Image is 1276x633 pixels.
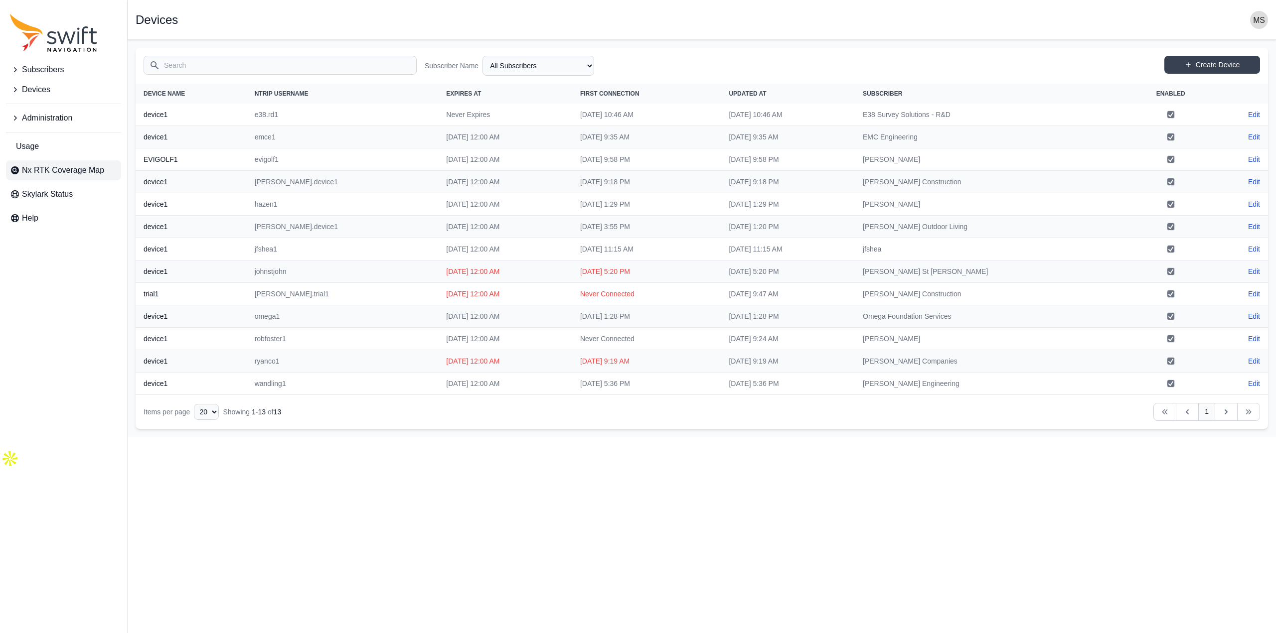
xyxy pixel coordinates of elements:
td: [DATE] 10:46 AM [572,104,721,126]
span: Usage [16,140,39,152]
th: device1 [136,373,247,395]
th: device1 [136,216,247,238]
td: omega1 [247,305,439,328]
a: Edit [1248,177,1260,187]
a: Nx RTK Coverage Map [6,160,121,180]
td: [DATE] 12:00 AM [438,148,572,171]
span: Administration [22,112,72,124]
a: Edit [1248,222,1260,232]
th: EVIGOLF1 [136,148,247,171]
input: Search [144,56,417,75]
div: Showing of [223,407,281,417]
td: [DATE] 9:19 AM [572,350,721,373]
a: Help [6,208,121,228]
td: e38.rd1 [247,104,439,126]
span: Help [22,212,38,224]
td: [DATE] 12:00 AM [438,238,572,260]
a: Skylark Status [6,184,121,204]
td: [DATE] 12:00 AM [438,305,572,328]
td: [DATE] 9:58 PM [721,148,855,171]
td: [DATE] 12:00 AM [438,216,572,238]
td: [DATE] 11:15 AM [721,238,855,260]
td: [PERSON_NAME].device1 [247,216,439,238]
a: Edit [1248,311,1260,321]
th: Enabled [1127,84,1214,104]
td: [DATE] 5:36 PM [572,373,721,395]
th: device1 [136,171,247,193]
td: [DATE] 1:29 PM [721,193,855,216]
th: device1 [136,350,247,373]
td: evigolf1 [247,148,439,171]
td: Omega Foundation Services [855,305,1127,328]
th: device1 [136,193,247,216]
td: [DATE] 10:46 AM [721,104,855,126]
a: Edit [1248,289,1260,299]
th: Subscriber [855,84,1127,104]
td: [DATE] 12:00 AM [438,283,572,305]
td: [DATE] 1:28 PM [721,305,855,328]
td: Never Expires [438,104,572,126]
th: NTRIP Username [247,84,439,104]
td: [DATE] 1:28 PM [572,305,721,328]
span: Items per page [144,408,190,416]
a: Edit [1248,244,1260,254]
a: Edit [1248,132,1260,142]
td: Never Connected [572,328,721,350]
td: johnstjohn [247,260,439,283]
td: [DATE] 12:00 AM [438,193,572,216]
td: [DATE] 1:29 PM [572,193,721,216]
td: [DATE] 9:19 AM [721,350,855,373]
td: [DATE] 9:47 AM [721,283,855,305]
td: [DATE] 9:18 PM [572,171,721,193]
th: device1 [136,260,247,283]
h1: Devices [136,14,178,26]
td: [DATE] 12:00 AM [438,126,572,148]
td: [DATE] 5:20 PM [721,260,855,283]
td: E38 Survey Solutions - R&D [855,104,1127,126]
td: [PERSON_NAME] Construction [855,283,1127,305]
td: [DATE] 1:20 PM [721,216,855,238]
span: Devices [22,84,50,96]
th: device1 [136,104,247,126]
th: Device Name [136,84,247,104]
td: [DATE] 12:00 AM [438,328,572,350]
th: trial1 [136,283,247,305]
nav: Table navigation [136,395,1268,429]
select: Subscriber [482,56,594,76]
span: Subscribers [22,64,64,76]
label: Subscriber Name [425,61,478,71]
span: Skylark Status [22,188,73,200]
td: [DATE] 11:15 AM [572,238,721,260]
td: [DATE] 12:00 AM [438,171,572,193]
span: First Connection [580,90,639,97]
td: [PERSON_NAME] Engineering [855,373,1127,395]
td: [DATE] 3:55 PM [572,216,721,238]
button: Devices [6,80,121,100]
th: device1 [136,126,247,148]
a: Edit [1248,110,1260,120]
span: 1 - 13 [252,408,266,416]
td: [DATE] 9:24 AM [721,328,855,350]
span: Nx RTK Coverage Map [22,164,104,176]
td: [PERSON_NAME] Companies [855,350,1127,373]
td: robfoster1 [247,328,439,350]
a: 1 [1198,403,1215,421]
td: [PERSON_NAME].trial1 [247,283,439,305]
a: Edit [1248,356,1260,366]
td: [DATE] 12:00 AM [438,350,572,373]
td: emce1 [247,126,439,148]
span: Expires At [446,90,481,97]
a: Edit [1248,154,1260,164]
td: [DATE] 5:36 PM [721,373,855,395]
a: Edit [1248,334,1260,344]
td: jfshea [855,238,1127,260]
span: 13 [274,408,282,416]
img: user photo [1250,11,1268,29]
a: Edit [1248,199,1260,209]
a: Usage [6,136,121,156]
td: [PERSON_NAME] Outdoor Living [855,216,1127,238]
td: [DATE] 5:20 PM [572,260,721,283]
td: [DATE] 9:58 PM [572,148,721,171]
a: Edit [1248,266,1260,276]
td: [PERSON_NAME].device1 [247,171,439,193]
